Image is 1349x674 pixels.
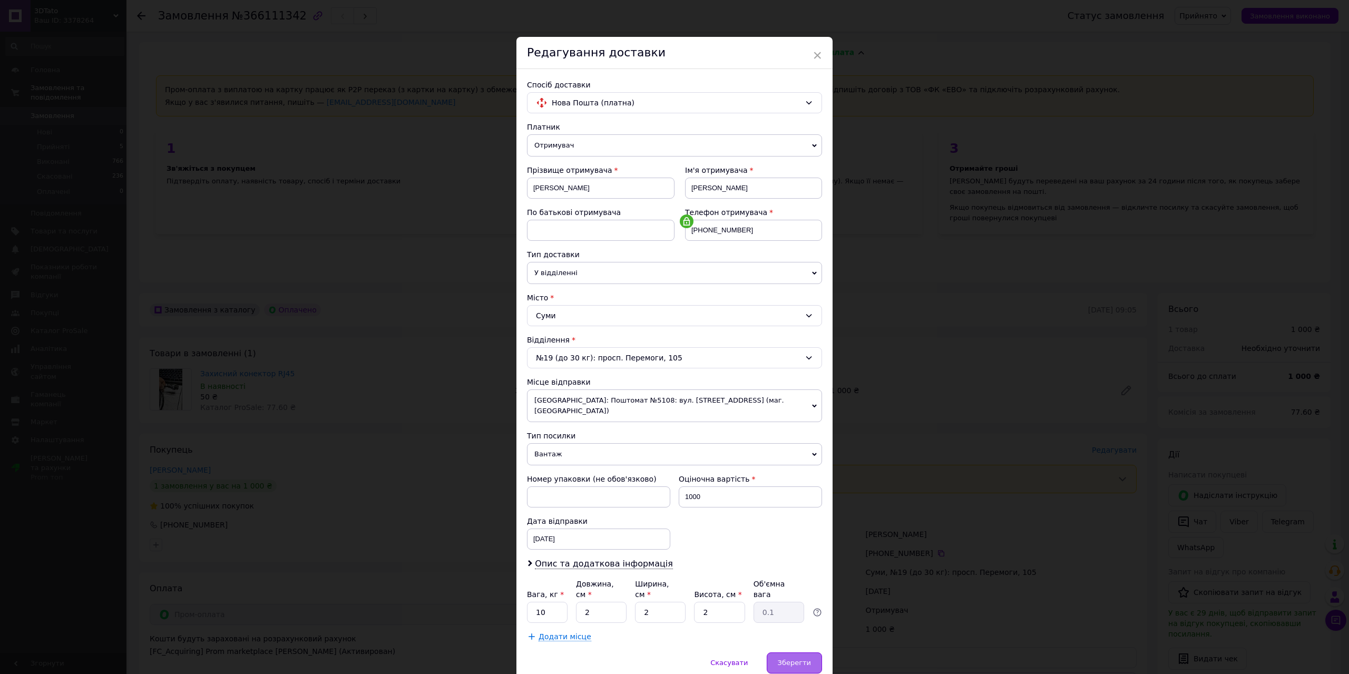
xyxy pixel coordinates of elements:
div: Редагування доставки [516,37,833,69]
span: У відділенні [527,262,822,284]
span: Опис та додаткова інформація [535,559,673,569]
div: Відділення [527,335,822,345]
input: +380 [685,220,822,241]
label: Висота, см [694,590,741,599]
span: [GEOGRAPHIC_DATA]: Поштомат №5108: вул. [STREET_ADDRESS] (маг. [GEOGRAPHIC_DATA]) [527,389,822,422]
div: Суми [527,305,822,326]
span: Тип доставки [527,250,580,259]
div: Оціночна вартість [679,474,822,484]
span: Додати місце [539,632,591,641]
span: Зберегти [778,659,811,667]
label: Вага, кг [527,590,564,599]
span: Телефон отримувача [685,208,767,217]
div: №19 (до 30 кг): просп. Перемоги, 105 [527,347,822,368]
span: Вантаж [527,443,822,465]
div: Дата відправки [527,516,670,526]
span: Місце відправки [527,378,591,386]
div: Номер упаковки (не обов'язково) [527,474,670,484]
span: Тип посилки [527,432,575,440]
div: Місто [527,292,822,303]
span: Платник [527,123,560,131]
span: Скасувати [710,659,748,667]
div: Об'ємна вага [754,579,804,600]
div: Спосіб доставки [527,80,822,90]
span: Прізвище отримувача [527,166,612,174]
label: Довжина, см [576,580,614,599]
span: По батькові отримувача [527,208,621,217]
span: Нова Пошта (платна) [552,97,800,109]
span: Отримувач [527,134,822,157]
span: × [813,46,822,64]
label: Ширина, см [635,580,669,599]
span: Ім'я отримувача [685,166,748,174]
